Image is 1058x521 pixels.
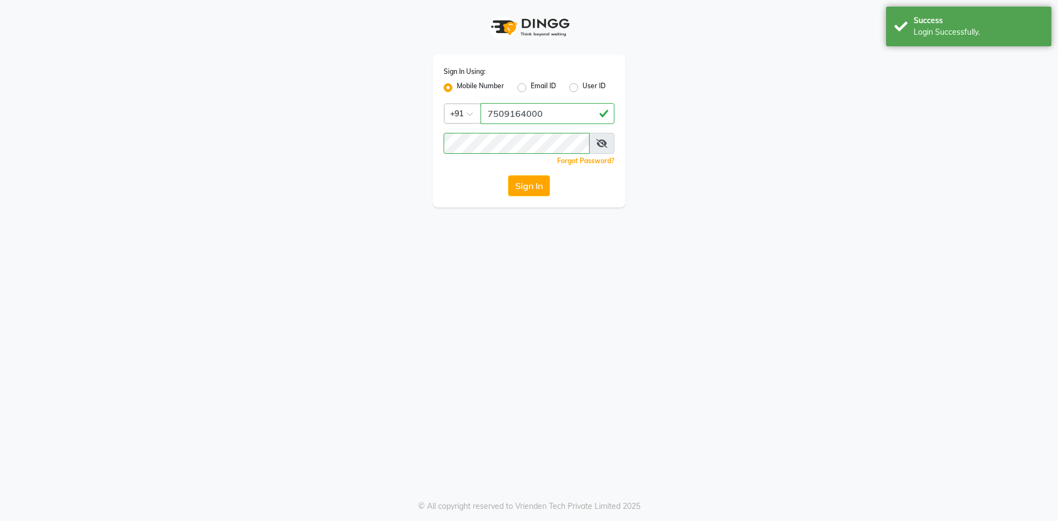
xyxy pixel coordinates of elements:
input: Username [444,133,590,154]
label: Mobile Number [457,81,504,94]
label: User ID [582,81,606,94]
a: Forgot Password? [557,157,614,165]
label: Email ID [531,81,556,94]
input: Username [481,103,614,124]
div: Success [914,15,1043,26]
button: Sign In [508,175,550,196]
div: Login Successfully. [914,26,1043,38]
label: Sign In Using: [444,67,485,77]
img: logo1.svg [485,11,573,44]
